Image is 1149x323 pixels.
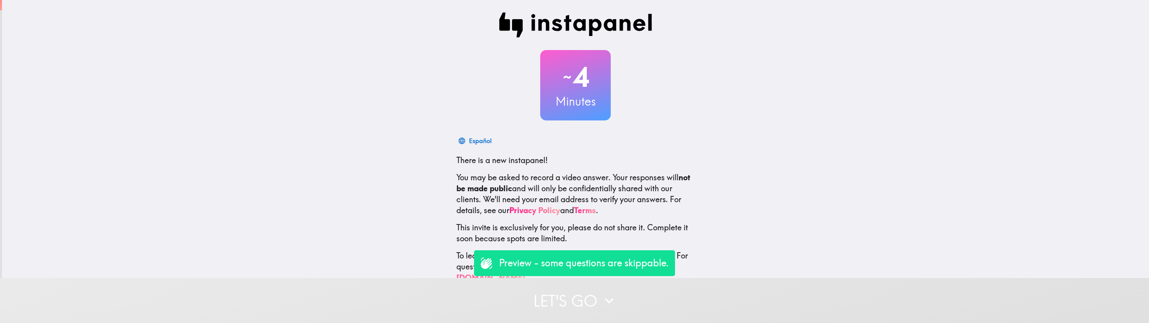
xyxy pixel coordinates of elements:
p: Preview - some questions are skippable. [499,257,669,270]
p: To learn more about Instapanel, check out . For questions or help, email us at . [456,250,695,283]
button: Español [456,133,495,149]
img: Instapanel [499,13,652,38]
h3: Minutes [540,93,611,109]
a: Privacy Policy [509,205,560,215]
h2: 4 [540,61,611,93]
span: There is a new instapanel! [456,155,548,165]
p: This invite is exclusively for you, please do not share it. Complete it soon because spots are li... [456,222,695,244]
a: Terms [574,205,596,215]
div: Español [469,135,492,146]
p: You may be asked to record a video answer. Your responses will and will only be confidentially sh... [456,172,695,216]
b: not be made public [456,172,690,193]
span: ~ [562,65,573,89]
